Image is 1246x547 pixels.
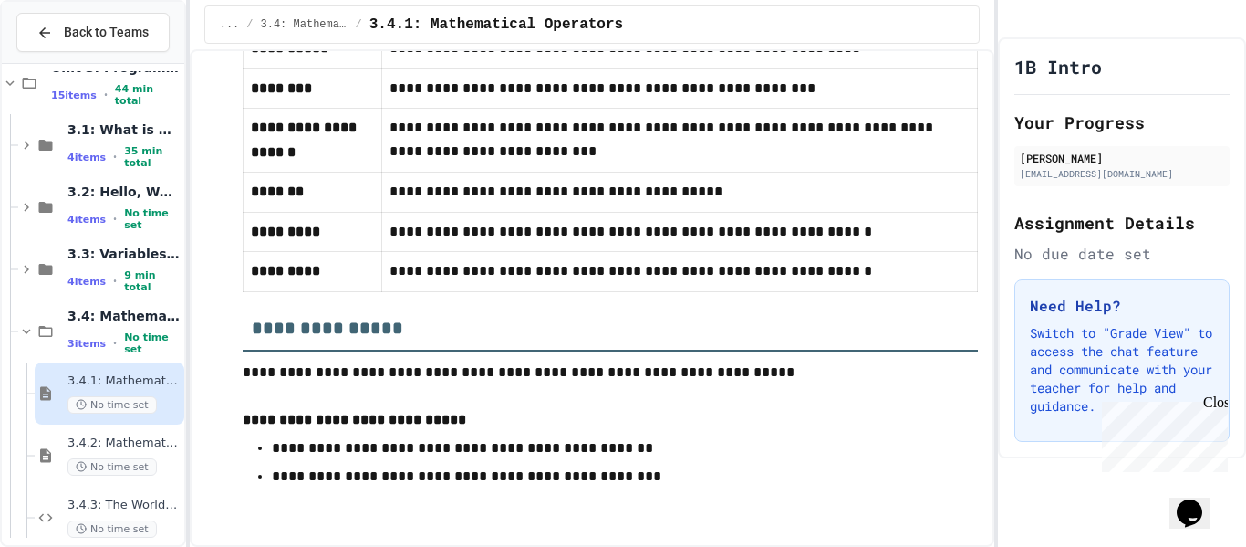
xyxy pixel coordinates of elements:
[51,89,97,101] span: 15 items
[1014,54,1102,79] h1: 1B Intro
[67,152,106,163] span: 4 items
[1030,324,1214,416] p: Switch to "Grade View" to access the chat feature and communicate with your teacher for help and ...
[67,373,181,389] span: 3.4.1: Mathematical Operators
[67,121,181,138] span: 3.1: What is Code?
[67,214,106,226] span: 4 items
[1169,474,1228,529] iframe: chat widget
[356,17,362,32] span: /
[1014,243,1230,265] div: No due date set
[1030,295,1214,317] h3: Need Help?
[67,184,181,200] span: 3.2: Hello, World!
[67,498,181,513] span: 3.4.3: The World's Worst Farmers Market
[115,83,181,107] span: 44 min total
[246,17,253,32] span: /
[16,13,170,52] button: Back to Teams
[7,7,126,116] div: Chat with us now!Close
[1020,167,1224,181] div: [EMAIL_ADDRESS][DOMAIN_NAME]
[124,331,181,355] span: No time set
[67,396,157,414] span: No time set
[124,145,181,169] span: 35 min total
[64,23,149,42] span: Back to Teams
[124,269,181,293] span: 9 min total
[67,338,106,350] span: 3 items
[1014,110,1230,135] h2: Your Progress
[1095,394,1228,472] iframe: chat widget
[67,246,181,262] span: 3.3: Variables and Data Types
[113,274,117,289] span: •
[113,150,117,164] span: •
[261,17,348,32] span: 3.4: Mathematical Operators
[67,308,181,324] span: 3.4: Mathematical Operators
[113,336,117,351] span: •
[67,276,106,288] span: 4 items
[113,212,117,226] span: •
[220,17,240,32] span: ...
[369,14,623,36] span: 3.4.1: Mathematical Operators
[67,458,157,476] span: No time set
[1020,150,1224,166] div: [PERSON_NAME]
[67,436,181,451] span: 3.4.2: Mathematical Operators - Review
[1014,210,1230,236] h2: Assignment Details
[124,207,181,231] span: No time set
[104,88,108,102] span: •
[67,521,157,538] span: No time set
